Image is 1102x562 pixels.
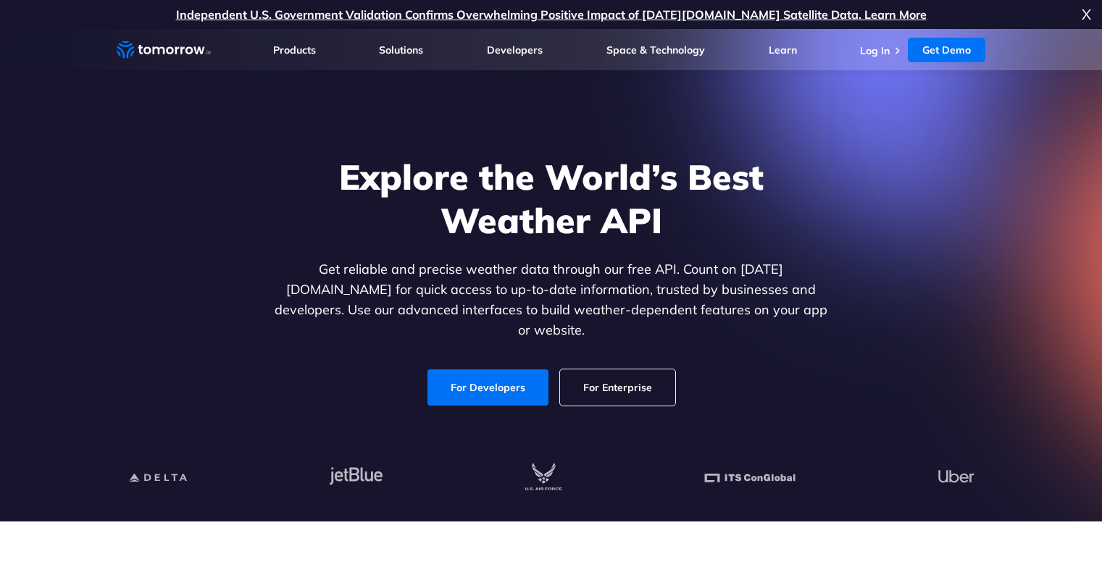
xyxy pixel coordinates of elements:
a: For Enterprise [560,369,675,406]
a: Solutions [379,43,423,56]
a: Independent U.S. Government Validation Confirms Overwhelming Positive Impact of [DATE][DOMAIN_NAM... [176,7,927,22]
h1: Explore the World’s Best Weather API [272,155,831,242]
a: Developers [487,43,543,56]
a: Learn [769,43,797,56]
p: Get reliable and precise weather data through our free API. Count on [DATE][DOMAIN_NAME] for quic... [272,259,831,340]
a: Products [273,43,316,56]
a: Get Demo [908,38,985,62]
a: Log In [860,44,890,57]
a: Space & Technology [606,43,705,56]
a: For Developers [427,369,548,406]
a: Home link [117,39,211,61]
